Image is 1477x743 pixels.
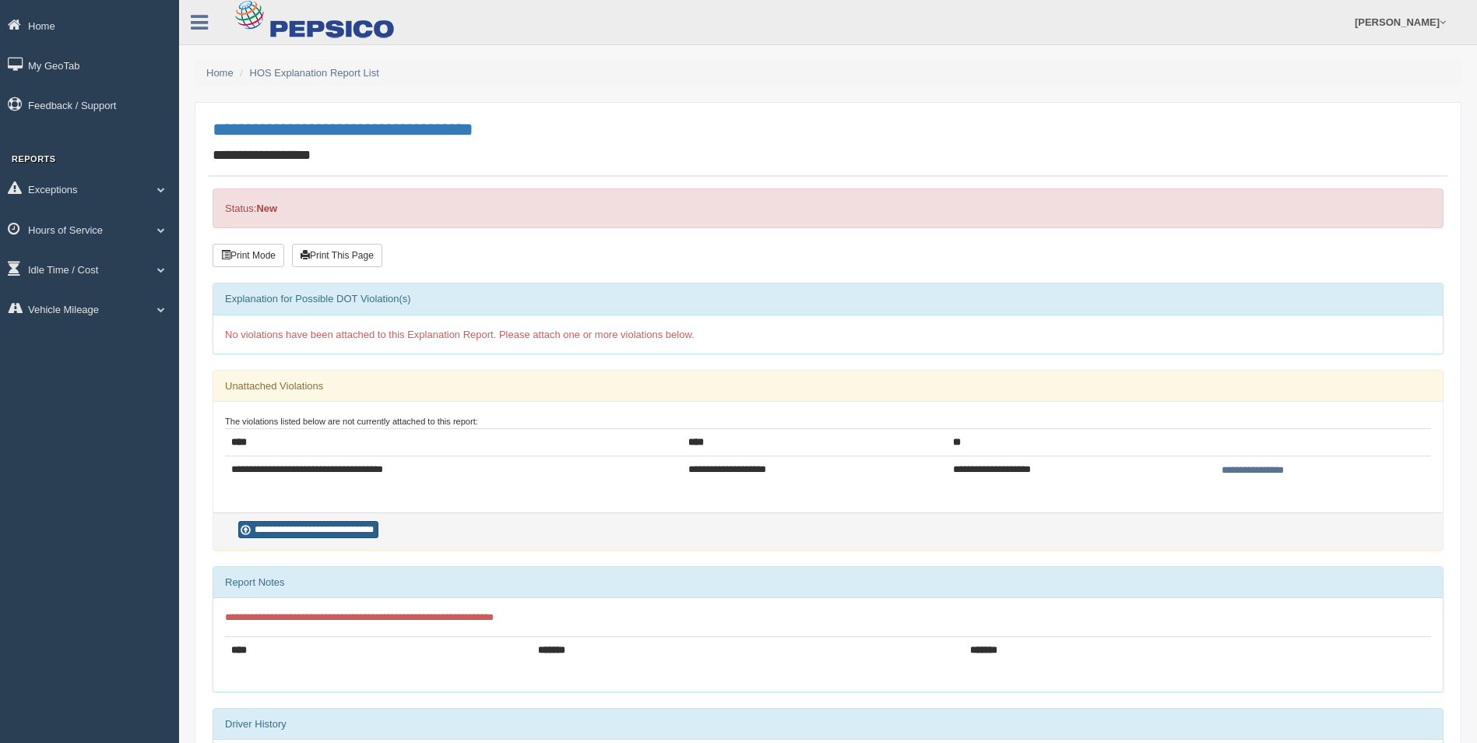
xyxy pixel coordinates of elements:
button: Print This Page [292,244,382,267]
div: Status: [213,188,1444,228]
a: Home [206,67,234,79]
a: HOS Explanation Report List [250,67,379,79]
strong: New [256,202,277,214]
span: No violations have been attached to this Explanation Report. Please attach one or more violations... [225,329,695,340]
small: The violations listed below are not currently attached to this report: [225,417,478,426]
div: Explanation for Possible DOT Violation(s) [213,283,1443,315]
button: Print Mode [213,244,284,267]
div: Report Notes [213,567,1443,598]
div: Driver History [213,709,1443,740]
div: Unattached Violations [213,371,1443,402]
